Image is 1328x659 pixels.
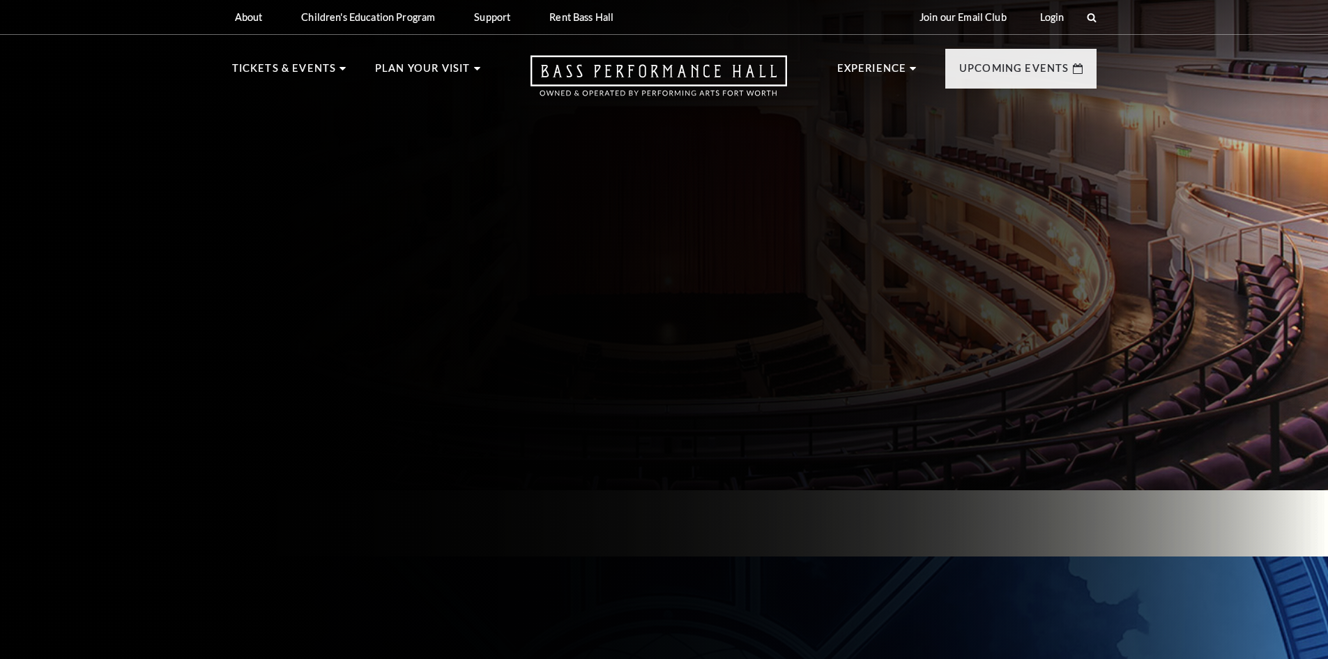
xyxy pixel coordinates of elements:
[837,60,907,85] p: Experience
[301,11,435,23] p: Children's Education Program
[474,11,510,23] p: Support
[549,11,613,23] p: Rent Bass Hall
[375,60,471,85] p: Plan Your Visit
[235,11,263,23] p: About
[232,60,337,85] p: Tickets & Events
[959,60,1069,85] p: Upcoming Events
